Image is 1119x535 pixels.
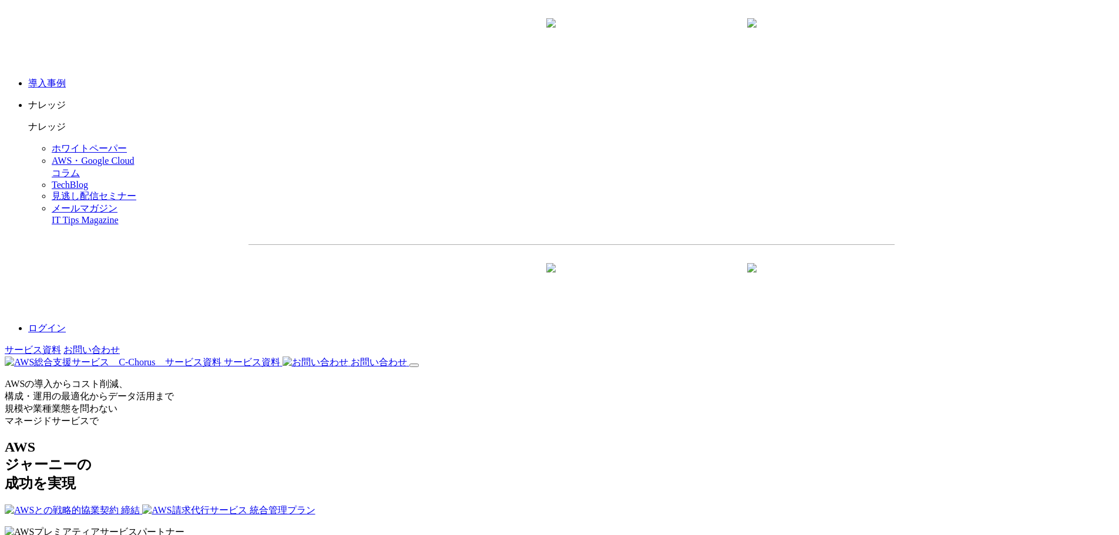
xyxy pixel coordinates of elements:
img: 矢印 [747,263,757,294]
a: 導入事例 [28,78,66,88]
img: 矢印 [546,263,556,294]
a: AWS請求代行サービス 統合管理プラン [142,505,315,515]
a: 資料を請求する [377,264,566,293]
a: AWSとの戦略的協業契約 締結 [5,505,142,515]
img: 矢印 [546,18,556,49]
p: ナレッジ [28,99,1114,112]
img: 矢印 [747,18,757,49]
a: ログイン [28,323,66,333]
span: AWS・Google Cloud コラム [52,156,135,178]
h1: AWS ジャーニーの 成功を実現 [5,439,1114,493]
a: 資料を請求する [377,19,566,48]
a: ホワイトペーパー [52,143,127,153]
span: お問い合わせ [351,357,407,367]
img: AWS請求代行サービス 統合管理プラン [142,504,315,517]
img: AWS総合支援サービス C-Chorus サービス資料 [5,356,221,369]
a: メールマガジンIT Tips Magazine [52,203,118,225]
span: メールマガジン IT Tips Magazine [52,203,118,225]
span: サービス資料 [224,357,280,367]
p: ナレッジ [28,121,1114,133]
p: AWSの導入からコスト削減、 構成・運用の最適化からデータ活用まで 規模や業種業態を問わない マネージドサービスで [5,378,1114,428]
img: AWSとの戦略的協業契約 締結 [5,504,140,517]
a: まずは相談する [577,264,767,293]
a: AWS総合支援サービス C-Chorus サービス資料 サービス資料 [5,357,283,367]
img: お問い合わせ [283,356,348,369]
a: お問い合わせ お問い合わせ [283,357,409,367]
a: サービス資料 [5,345,61,355]
a: TechBlog [52,180,88,190]
a: まずは相談する [577,19,767,48]
a: お問い合わせ [63,345,120,355]
a: AWS・Google Cloudコラム [52,156,135,178]
a: 見逃し配信セミナー [52,191,136,201]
